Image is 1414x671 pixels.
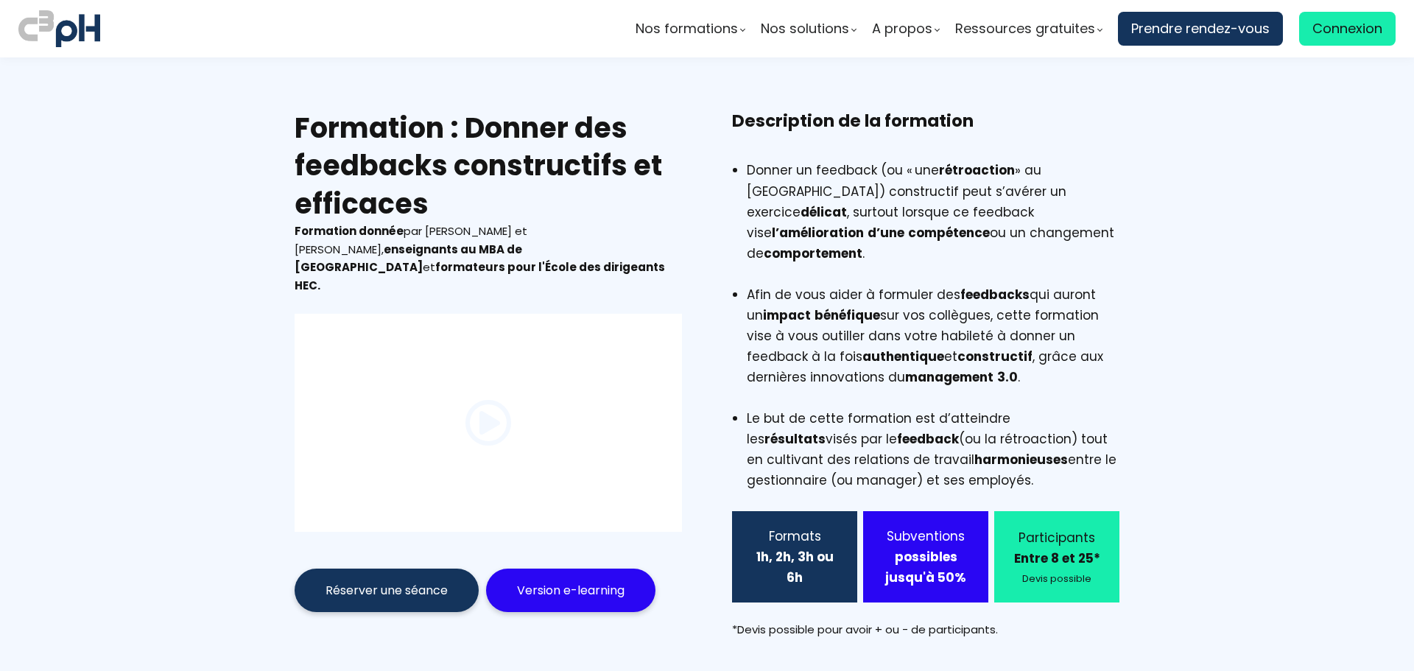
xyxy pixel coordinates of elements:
div: *Devis possible pour avoir + ou - de participants. [732,621,1119,639]
li: Donner un feedback (ou « une » au [GEOGRAPHIC_DATA]) constructif peut s’avérer un exercice , surt... [747,160,1119,284]
div: Participants [1013,527,1101,548]
span: A propos [872,18,932,40]
b: 3.0 [997,368,1018,386]
b: d’une [868,224,904,242]
span: Ressources gratuites [955,18,1095,40]
b: comportement [764,245,862,262]
b: l’amélioration [772,224,864,242]
li: Afin de vous aider à formuler des qui auront un sur vos collègues, cette formation vise à vous ou... [747,284,1119,408]
button: Version e-learning [486,569,655,612]
b: management [905,368,993,386]
b: impact [763,306,811,324]
b: authentique [862,348,944,365]
b: Formation donnée [295,223,404,239]
div: Devis possible [1013,571,1101,587]
span: Connexion [1312,18,1382,40]
b: harmonieuses [974,451,1068,468]
span: Réserver une séance [326,581,448,600]
b: feedback [897,430,959,448]
div: par [PERSON_NAME] et [PERSON_NAME], et [295,222,682,295]
h2: Formation : Donner des feedbacks constructifs et efficaces [295,109,682,222]
b: délicat [801,203,847,221]
b: compétence [908,224,990,242]
strong: possibles jusqu'à 50% [885,548,966,586]
button: Réserver une séance [295,569,479,612]
h3: Description de la formation [732,109,1119,156]
span: Nos formations [636,18,738,40]
b: enseignants au MBA de [GEOGRAPHIC_DATA] [295,242,522,275]
b: résultats [764,430,826,448]
b: constructif [957,348,1033,365]
span: Version e-learning [517,581,625,600]
b: 1h, 2h, 3h ou 6h [756,548,834,586]
span: Prendre rendez-vous [1131,18,1270,40]
b: Entre 8 et 25* [1014,549,1100,567]
a: Prendre rendez-vous [1118,12,1283,46]
b: formateurs pour l'École des dirigeants HEC. [295,259,665,293]
span: Nos solutions [761,18,849,40]
div: Formats [750,526,839,547]
a: Connexion [1299,12,1396,46]
li: Le but de cette formation est d’atteindre les visés par le (ou la rétroaction) tout en cultivant ... [747,408,1119,491]
b: rétroaction [939,161,1015,179]
b: bénéfique [815,306,880,324]
img: logo C3PH [18,7,100,50]
b: feedbacks [960,286,1030,303]
div: Subventions [882,526,970,547]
